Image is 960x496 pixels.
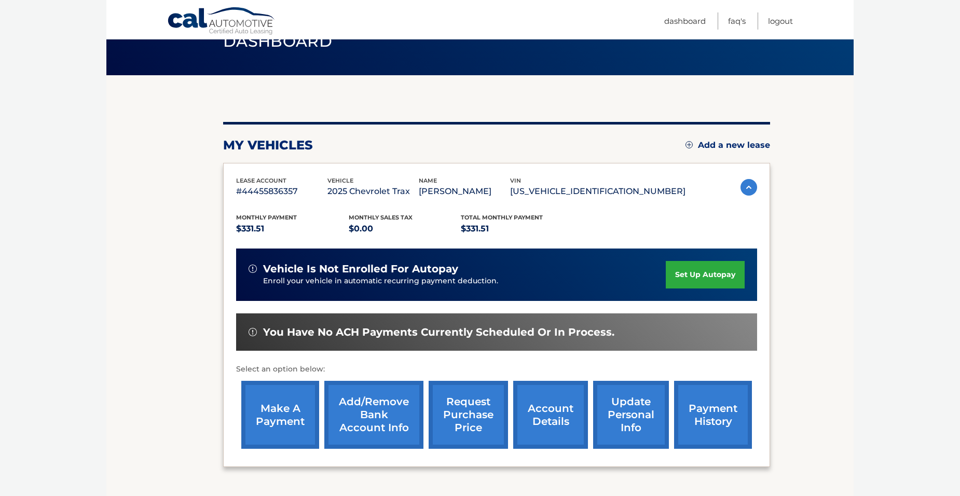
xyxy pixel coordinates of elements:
a: Dashboard [664,12,706,30]
span: vehicle [327,177,353,184]
span: Dashboard [223,32,332,51]
a: FAQ's [728,12,746,30]
span: Monthly sales Tax [349,214,413,221]
img: alert-white.svg [249,265,257,273]
p: 2025 Chevrolet Trax [327,184,419,199]
a: account details [513,381,588,449]
a: Add a new lease [685,140,770,150]
p: $331.51 [461,222,573,236]
a: update personal info [593,381,669,449]
h2: my vehicles [223,137,313,153]
a: set up autopay [666,261,745,288]
p: Select an option below: [236,363,757,376]
p: $331.51 [236,222,349,236]
p: #44455836357 [236,184,327,199]
a: Add/Remove bank account info [324,381,423,449]
img: add.svg [685,141,693,148]
p: [PERSON_NAME] [419,184,510,199]
span: lease account [236,177,286,184]
span: vin [510,177,521,184]
span: You have no ACH payments currently scheduled or in process. [263,326,614,339]
a: payment history [674,381,752,449]
a: Cal Automotive [167,7,276,37]
a: make a payment [241,381,319,449]
span: vehicle is not enrolled for autopay [263,263,458,275]
a: request purchase price [429,381,508,449]
p: $0.00 [349,222,461,236]
span: name [419,177,437,184]
p: [US_VEHICLE_IDENTIFICATION_NUMBER] [510,184,685,199]
p: Enroll your vehicle in automatic recurring payment deduction. [263,275,666,287]
a: Logout [768,12,793,30]
span: Monthly Payment [236,214,297,221]
img: accordion-active.svg [740,179,757,196]
img: alert-white.svg [249,328,257,336]
span: Total Monthly Payment [461,214,543,221]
